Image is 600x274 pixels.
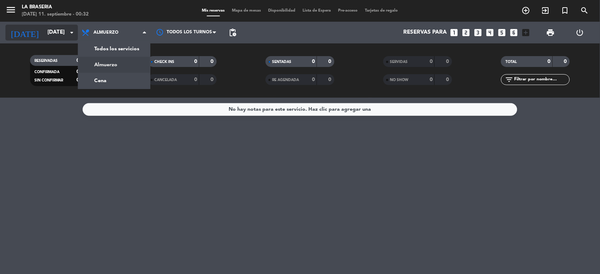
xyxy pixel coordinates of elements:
strong: 0 [211,77,215,82]
a: Todos los servicios [78,41,150,57]
span: SENTADAS [272,60,291,64]
span: pending_actions [228,28,237,37]
div: La Braseria [22,4,89,11]
span: TOTAL [505,60,517,64]
i: menu [5,4,16,15]
strong: 0 [76,77,79,83]
div: [DATE] 11. septiembre - 00:32 [22,11,89,18]
span: CHECK INS [154,60,174,64]
span: RE AGENDADA [272,78,299,82]
i: arrow_drop_down [67,28,76,37]
strong: 0 [194,77,197,82]
strong: 0 [211,59,215,64]
span: Reservas para [404,29,447,36]
span: Almuerzo [93,30,118,35]
span: Tarjetas de regalo [362,9,402,13]
div: No hay notas para este servicio. Haz clic para agregar una [229,105,371,114]
strong: 0 [329,59,333,64]
strong: 0 [312,59,315,64]
i: exit_to_app [541,6,550,15]
input: Filtrar por nombre... [513,76,570,84]
i: filter_list [505,75,513,84]
i: add_circle_outline [522,6,530,15]
span: SERVIDAS [390,60,408,64]
i: looks_5 [497,28,507,37]
strong: 0 [312,77,315,82]
span: RESERVADAS [34,59,58,63]
strong: 0 [329,77,333,82]
i: add_box [521,28,531,37]
span: CONFIRMADA [34,70,59,74]
a: Cena [78,73,150,89]
span: Mis reservas [199,9,229,13]
button: menu [5,4,16,18]
i: looks_one [450,28,459,37]
strong: 0 [76,58,79,63]
strong: 0 [564,59,568,64]
i: search [580,6,589,15]
span: Pre-acceso [335,9,362,13]
i: looks_4 [486,28,495,37]
strong: 0 [430,59,433,64]
strong: 0 [194,59,197,64]
strong: 0 [548,59,551,64]
i: looks_6 [509,28,519,37]
a: Almuerzo [78,57,150,73]
span: CANCELADA [154,78,177,82]
strong: 0 [76,69,79,74]
i: turned_in_not [561,6,570,15]
strong: 0 [430,77,433,82]
div: LOG OUT [565,22,595,43]
i: [DATE] [5,25,44,41]
span: Disponibilidad [265,9,299,13]
span: NO SHOW [390,78,408,82]
span: Mapa de mesas [229,9,265,13]
i: looks_3 [474,28,483,37]
strong: 0 [446,77,451,82]
strong: 0 [446,59,451,64]
span: Lista de Espera [299,9,335,13]
span: print [546,28,555,37]
i: looks_two [462,28,471,37]
i: power_settings_new [576,28,584,37]
span: SIN CONFIRMAR [34,79,63,82]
